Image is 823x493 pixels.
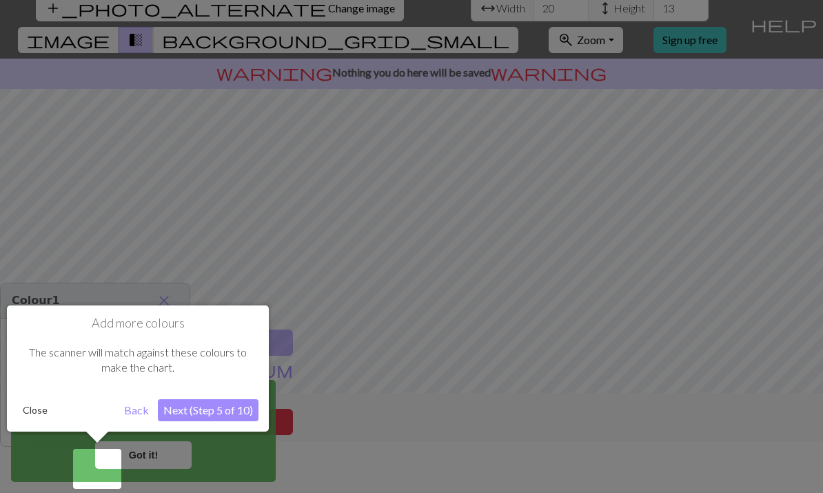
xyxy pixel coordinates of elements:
h1: Add more colours [17,316,258,331]
button: Back [119,399,154,421]
div: The scanner will match against these colours to make the chart. [17,331,258,390]
button: Close [17,400,53,421]
div: Add more colours [7,305,269,432]
button: Next (Step 5 of 10) [158,399,258,421]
